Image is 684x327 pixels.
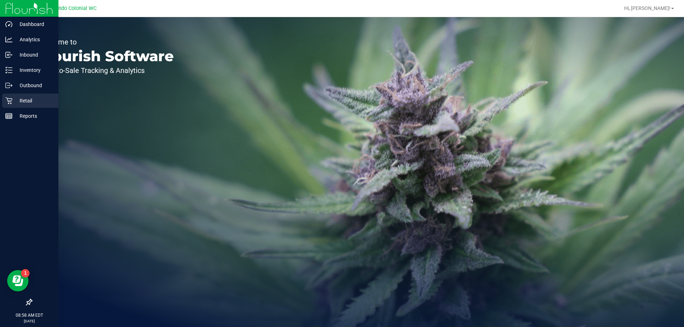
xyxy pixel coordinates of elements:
[5,21,12,28] inline-svg: Dashboard
[38,67,174,74] p: Seed-to-Sale Tracking & Analytics
[3,318,55,324] p: [DATE]
[12,35,55,44] p: Analytics
[12,66,55,74] p: Inventory
[7,270,28,291] iframe: Resource center
[21,269,30,278] iframe: Resource center unread badge
[12,81,55,90] p: Outbound
[5,51,12,58] inline-svg: Inbound
[5,82,12,89] inline-svg: Outbound
[5,36,12,43] inline-svg: Analytics
[12,51,55,59] p: Inbound
[49,5,97,11] span: Orlando Colonial WC
[5,97,12,104] inline-svg: Retail
[38,49,174,63] p: Flourish Software
[5,112,12,120] inline-svg: Reports
[12,20,55,28] p: Dashboard
[624,5,670,11] span: Hi, [PERSON_NAME]!
[12,112,55,120] p: Reports
[38,38,174,46] p: Welcome to
[5,67,12,74] inline-svg: Inventory
[3,312,55,318] p: 08:58 AM EDT
[12,96,55,105] p: Retail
